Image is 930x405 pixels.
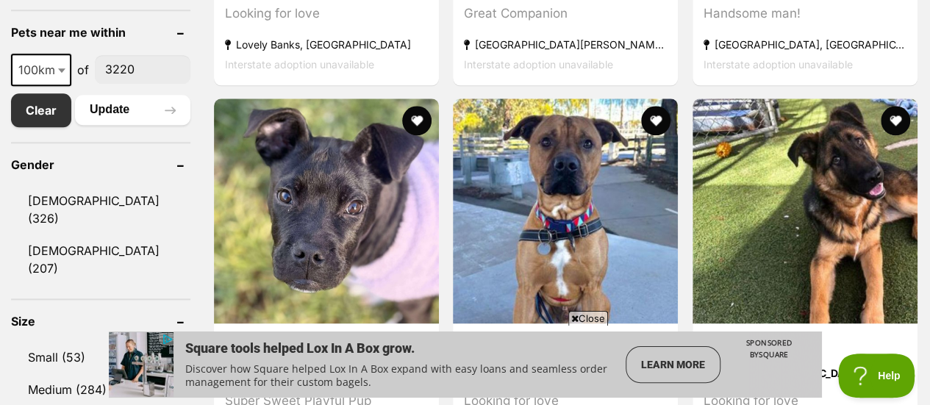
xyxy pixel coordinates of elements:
[95,55,190,83] input: postcode
[225,3,428,23] div: Looking for love
[214,98,439,323] img: Marty - Bullmastiff x Boxer Dog
[464,57,613,70] span: Interstate adoption unavailable
[704,3,906,23] div: Handsome man!
[75,95,190,124] button: Update
[12,60,70,80] span: 100km
[838,354,915,398] iframe: Help Scout Beacon - Open
[11,315,190,328] header: Size
[693,98,918,323] img: Dougal - German Shepherd Dog
[11,158,190,171] header: Gender
[11,93,71,127] a: Clear
[568,311,608,326] span: Close
[11,185,190,234] a: [DEMOGRAPHIC_DATA] (326)
[109,331,822,398] iframe: Advertisement
[704,34,906,54] strong: [GEOGRAPHIC_DATA], [GEOGRAPHIC_DATA]
[11,342,190,373] a: Small (53)
[11,235,190,284] a: [DEMOGRAPHIC_DATA] (207)
[464,34,667,54] strong: [GEOGRAPHIC_DATA][PERSON_NAME][GEOGRAPHIC_DATA]
[77,61,89,79] span: of
[11,26,190,39] header: Pets near me within
[704,334,906,362] h3: Dougal
[11,54,71,86] span: 100km
[704,57,853,70] span: Interstate adoption unavailable
[881,106,910,135] button: favourite
[11,374,190,405] a: Medium (284)
[225,34,428,54] strong: Lovely Banks, [GEOGRAPHIC_DATA]
[642,106,671,135] button: favourite
[453,98,678,323] img: Lawson - Rhodesian Ridgeback x Staffordshire Bull Terrier Dog
[225,57,374,70] span: Interstate adoption unavailable
[464,3,667,23] div: Great Companion
[402,106,432,135] button: favourite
